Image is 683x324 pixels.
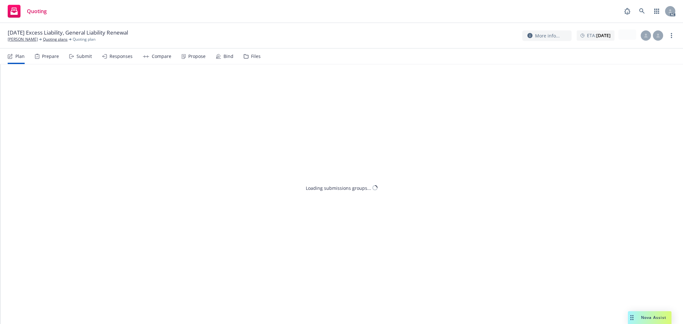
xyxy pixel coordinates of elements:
div: Bind [224,54,233,59]
span: Nova Assist [641,315,666,320]
button: More info... [522,30,572,41]
div: Plan [15,54,25,59]
div: Loading submissions groups... [306,184,371,191]
div: Files [251,54,261,59]
span: More info... [535,32,560,39]
a: Search [636,5,648,18]
a: [PERSON_NAME] [8,36,38,42]
button: Nova Assist [628,311,671,324]
span: ETA : [587,32,611,39]
strong: [DATE] [596,32,611,38]
div: Drag to move [628,311,636,324]
a: Report a Bug [621,5,634,18]
a: more [668,32,675,39]
div: Propose [188,54,206,59]
span: Quoting plan [73,36,95,42]
a: Switch app [650,5,663,18]
div: Prepare [42,54,59,59]
a: Quoting plans [43,36,68,42]
span: [DATE] Excess Liability, General Liability Renewal [8,29,128,36]
a: Quoting [5,2,49,20]
div: Compare [152,54,171,59]
div: Submit [77,54,92,59]
span: Quoting [27,9,47,14]
div: Responses [110,54,133,59]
